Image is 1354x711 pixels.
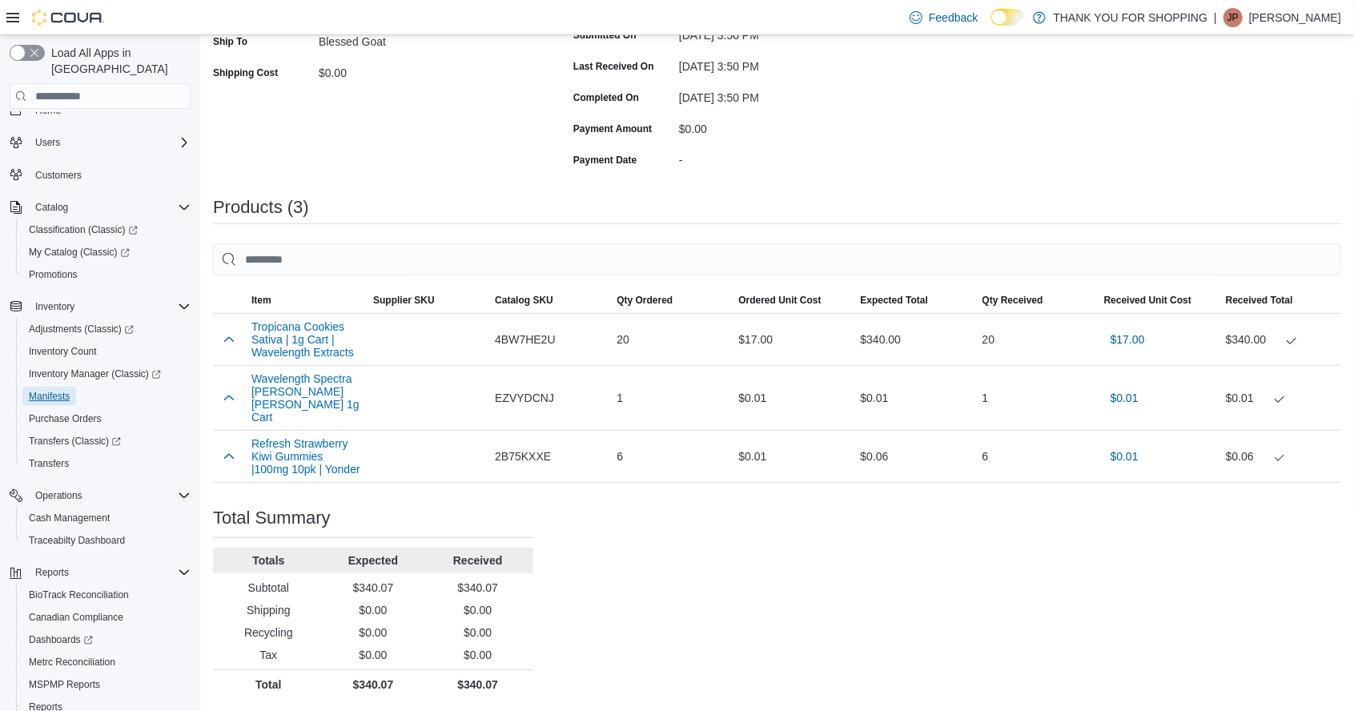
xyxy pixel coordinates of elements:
[219,625,318,641] p: Recycling
[29,133,191,152] span: Users
[22,653,122,672] a: Metrc Reconciliation
[22,608,191,627] span: Canadian Compliance
[29,486,191,505] span: Operations
[3,295,197,318] button: Inventory
[679,116,894,135] div: $0.00
[213,66,278,79] label: Shipping Cost
[732,382,854,414] div: $0.01
[16,430,197,452] a: Transfers (Classic)
[22,220,144,239] a: Classification (Classic)
[29,412,102,425] span: Purchase Orders
[213,35,247,48] label: Ship To
[367,287,488,313] button: Supplier SKU
[219,552,318,568] p: Totals
[1111,331,1145,347] span: $17.00
[495,447,551,466] span: 2B75KXXE
[16,606,197,629] button: Canadian Compliance
[16,340,197,363] button: Inventory Count
[1104,382,1145,414] button: $0.01
[428,602,527,618] p: $0.00
[1226,447,1335,466] div: $0.06
[219,602,318,618] p: Shipping
[3,484,197,507] button: Operations
[732,287,854,313] button: Ordered Unit Cost
[22,364,167,384] a: Inventory Manager (Classic)
[29,165,191,185] span: Customers
[22,454,75,473] a: Transfers
[16,529,197,552] button: Traceabilty Dashboard
[22,364,191,384] span: Inventory Manager (Classic)
[29,246,130,259] span: My Catalog (Classic)
[29,223,138,236] span: Classification (Classic)
[251,294,271,307] span: Item
[29,611,123,624] span: Canadian Compliance
[324,677,423,693] p: $340.07
[976,382,1098,414] div: 1
[16,507,197,529] button: Cash Management
[213,198,309,217] h3: Products (3)
[1104,440,1145,472] button: $0.01
[324,552,423,568] p: Expected
[428,580,527,596] p: $340.07
[45,45,191,77] span: Load All Apps in [GEOGRAPHIC_DATA]
[29,457,69,470] span: Transfers
[22,342,191,361] span: Inventory Count
[610,323,732,355] div: 20
[16,318,197,340] a: Adjustments (Classic)
[29,678,100,691] span: MSPMP Reports
[610,382,732,414] div: 1
[1104,323,1151,355] button: $17.00
[3,163,197,187] button: Customers
[861,294,928,307] span: Expected Total
[22,531,131,550] a: Traceabilty Dashboard
[573,91,639,104] label: Completed On
[324,602,423,618] p: $0.00
[22,454,191,473] span: Transfers
[22,265,191,284] span: Promotions
[29,166,88,185] a: Customers
[29,268,78,281] span: Promotions
[16,629,197,651] a: Dashboards
[573,123,652,135] label: Payment Amount
[982,294,1043,307] span: Qty Received
[22,387,191,406] span: Manifests
[1111,390,1139,406] span: $0.01
[976,323,1098,355] div: 20
[16,363,197,385] a: Inventory Manager (Classic)
[32,10,104,26] img: Cova
[3,561,197,584] button: Reports
[22,243,191,262] span: My Catalog (Classic)
[679,147,894,167] div: -
[22,608,130,627] a: Canadian Compliance
[22,630,191,649] span: Dashboards
[929,10,978,26] span: Feedback
[903,2,984,34] a: Feedback
[22,319,140,339] a: Adjustments (Classic)
[245,287,367,313] button: Item
[854,323,976,355] div: $340.00
[1214,8,1217,27] p: |
[1104,294,1191,307] span: Received Unit Cost
[22,409,108,428] a: Purchase Orders
[428,625,527,641] p: $0.00
[679,85,894,104] div: [DATE] 3:50 PM
[29,563,191,582] span: Reports
[1226,388,1335,408] div: $0.01
[251,437,360,476] button: Refresh Strawberry Kiwi Gummies |100mg 10pk | Yonder
[22,387,76,406] a: Manifests
[29,435,121,448] span: Transfers (Classic)
[1219,287,1341,313] button: Received Total
[29,368,161,380] span: Inventory Manager (Classic)
[22,531,191,550] span: Traceabilty Dashboard
[854,440,976,472] div: $0.06
[854,287,976,313] button: Expected Total
[29,297,191,316] span: Inventory
[29,534,125,547] span: Traceabilty Dashboard
[251,320,360,359] button: Tropicana Cookies Sativa | 1g Cart | Wavelength Extracts
[22,630,99,649] a: Dashboards
[495,294,553,307] span: Catalog SKU
[732,440,854,472] div: $0.01
[1226,294,1293,307] span: Received Total
[3,196,197,219] button: Catalog
[617,294,673,307] span: Qty Ordered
